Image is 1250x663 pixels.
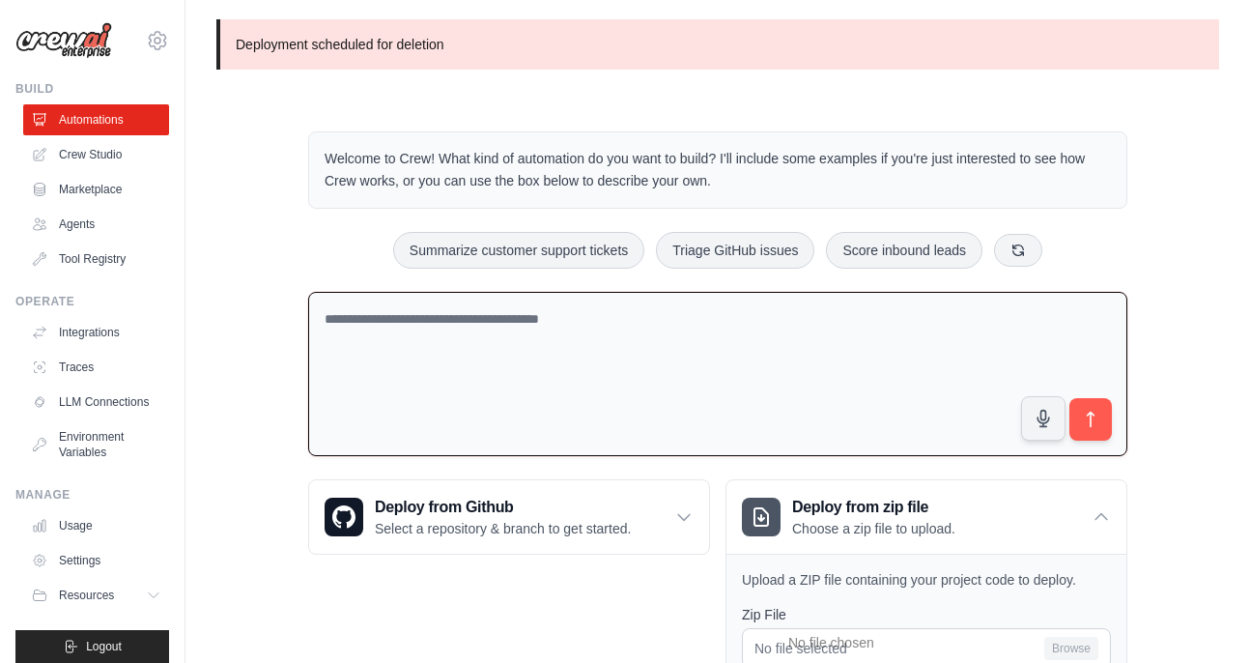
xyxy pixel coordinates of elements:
[23,510,169,541] a: Usage
[15,294,169,309] div: Operate
[742,570,1111,590] p: Upload a ZIP file containing your project code to deploy.
[792,519,955,538] p: Choose a zip file to upload.
[23,209,169,240] a: Agents
[1153,570,1250,663] iframe: Chat Widget
[86,639,122,654] span: Logout
[216,19,1219,70] p: Deployment scheduled for deletion
[23,421,169,468] a: Environment Variables
[325,148,1111,192] p: Welcome to Crew! What kind of automation do you want to build? I'll include some examples if you'...
[375,496,631,519] h3: Deploy from Github
[656,232,814,269] button: Triage GitHub issues
[826,232,982,269] button: Score inbound leads
[15,630,169,663] button: Logout
[23,139,169,170] a: Crew Studio
[792,496,955,519] h3: Deploy from zip file
[23,352,169,383] a: Traces
[15,81,169,97] div: Build
[742,605,1111,624] label: Zip File
[59,588,114,603] span: Resources
[15,487,169,503] div: Manage
[393,232,644,269] button: Summarize customer support tickets
[15,22,112,59] img: Logo
[23,104,169,135] a: Automations
[23,545,169,576] a: Settings
[23,244,169,274] a: Tool Registry
[23,580,169,611] button: Resources
[23,317,169,348] a: Integrations
[375,519,631,538] p: Select a repository & branch to get started.
[23,387,169,418] a: LLM Connections
[23,174,169,205] a: Marketplace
